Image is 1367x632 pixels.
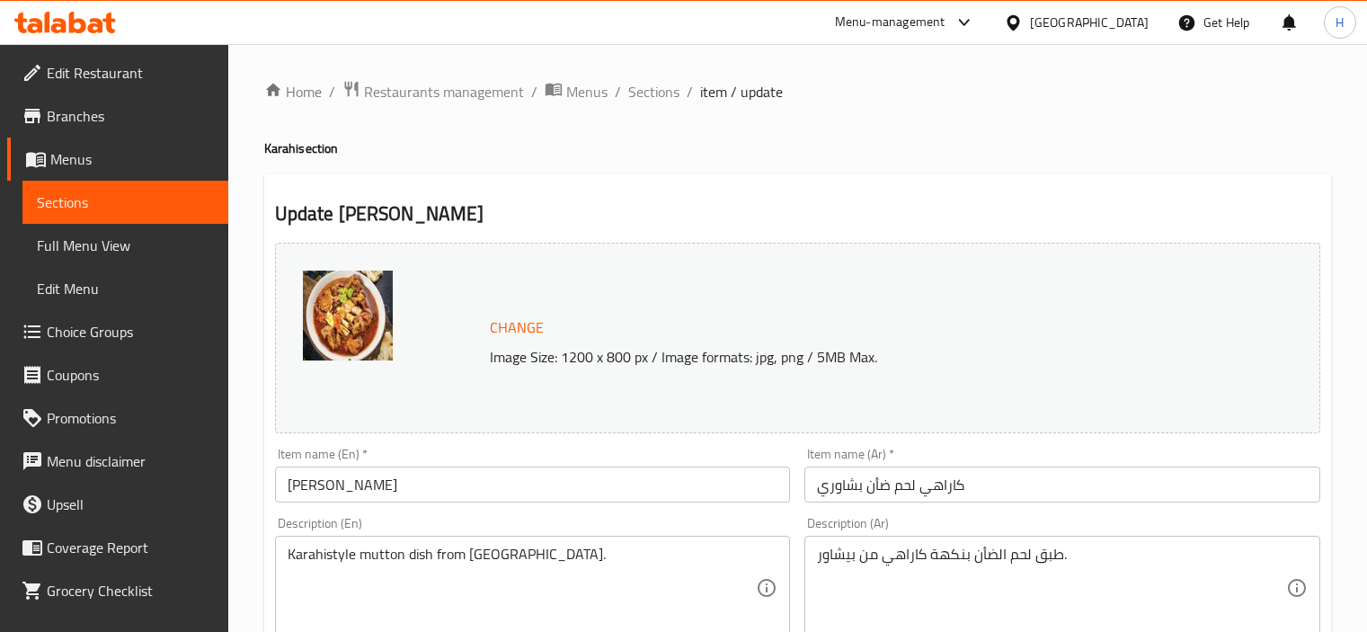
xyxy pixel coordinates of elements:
[37,191,214,213] span: Sections
[47,321,214,343] span: Choice Groups
[303,271,393,361] img: Mutton_Peshawari_Karahi638506859902630998.jpg
[47,364,214,386] span: Coupons
[835,12,945,33] div: Menu-management
[37,235,214,256] span: Full Menu View
[615,81,621,102] li: /
[22,224,228,267] a: Full Menu View
[687,81,693,102] li: /
[7,310,228,353] a: Choice Groups
[264,139,1331,157] h4: Karahi section
[288,546,757,631] textarea: Karahistyle mutton dish from [GEOGRAPHIC_DATA].
[47,62,214,84] span: Edit Restaurant
[1030,13,1149,32] div: [GEOGRAPHIC_DATA]
[264,80,1331,103] nav: breadcrumb
[342,80,524,103] a: Restaurants management
[275,467,791,503] input: Enter name En
[804,467,1320,503] input: Enter name Ar
[7,138,228,181] a: Menus
[47,407,214,429] span: Promotions
[7,440,228,483] a: Menu disclaimer
[7,396,228,440] a: Promotions
[50,148,214,170] span: Menus
[22,181,228,224] a: Sections
[364,81,524,102] span: Restaurants management
[817,546,1286,631] textarea: طبق لحم الضأن بنكهة كاراهي من بيشاور.
[264,81,322,102] a: Home
[47,105,214,127] span: Branches
[47,580,214,601] span: Grocery Checklist
[531,81,537,102] li: /
[37,278,214,299] span: Edit Menu
[545,80,608,103] a: Menus
[566,81,608,102] span: Menus
[7,94,228,138] a: Branches
[490,315,544,341] span: Change
[628,81,679,102] a: Sections
[1336,13,1344,32] span: H
[7,569,228,612] a: Grocery Checklist
[7,483,228,526] a: Upsell
[7,526,228,569] a: Coverage Report
[7,353,228,396] a: Coupons
[700,81,783,102] span: item / update
[47,450,214,472] span: Menu disclaimer
[483,309,551,346] button: Change
[47,537,214,558] span: Coverage Report
[22,267,228,310] a: Edit Menu
[47,494,214,515] span: Upsell
[7,51,228,94] a: Edit Restaurant
[483,346,1225,368] p: Image Size: 1200 x 800 px / Image formats: jpg, png / 5MB Max.
[275,200,1320,227] h2: Update [PERSON_NAME]
[329,81,335,102] li: /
